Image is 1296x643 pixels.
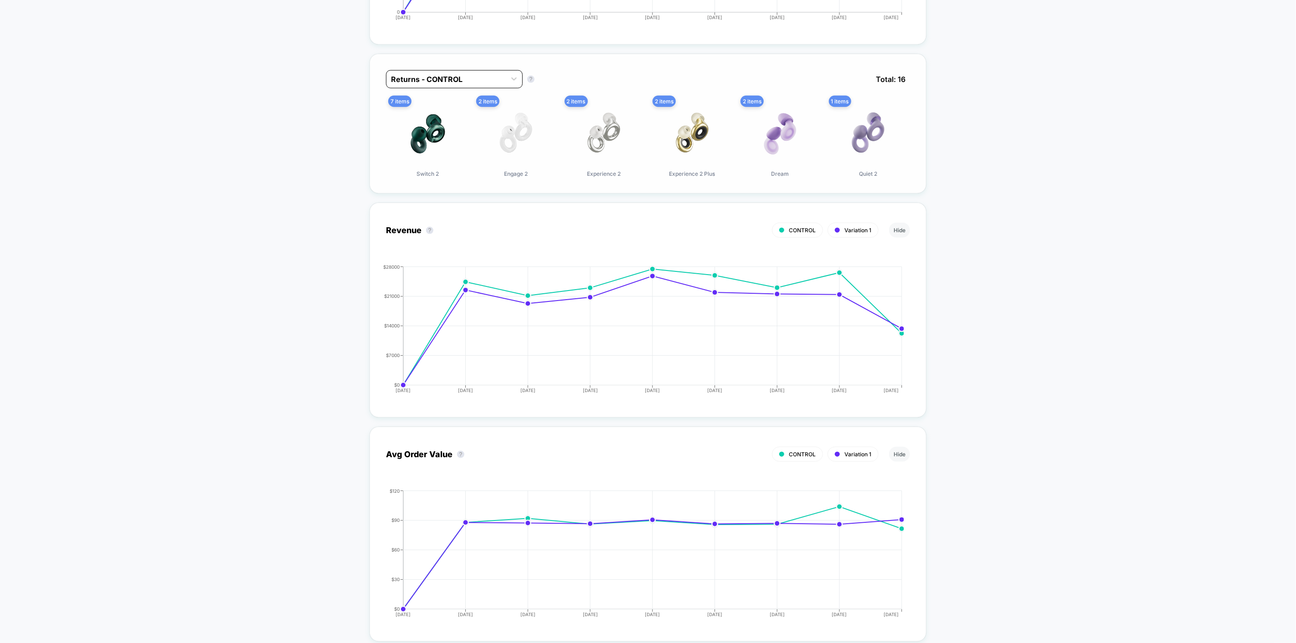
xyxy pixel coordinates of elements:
button: ? [426,227,433,234]
tspan: [DATE] [458,612,473,617]
tspan: $7000 [386,352,400,358]
tspan: [DATE] [832,15,847,20]
tspan: [DATE] [520,388,535,393]
img: Dream [748,102,812,166]
span: CONTROL [789,451,816,458]
span: Total: 16 [871,70,910,88]
tspan: $120 [390,488,400,494]
tspan: [DATE] [884,388,899,393]
tspan: [DATE] [458,388,473,393]
tspan: [DATE] [396,15,411,20]
span: 1 items [829,96,851,107]
span: 2 items [741,96,764,107]
tspan: [DATE] [583,15,598,20]
tspan: [DATE] [396,388,411,393]
tspan: [DATE] [520,15,535,20]
tspan: $0 [394,606,400,612]
span: CONTROL [789,227,816,234]
img: Quiet 2 [836,102,900,166]
span: 2 items [565,96,588,107]
img: Experience 2 [572,102,636,166]
span: Dream [771,170,789,177]
tspan: $28000 [383,264,400,270]
tspan: $14000 [384,323,400,328]
tspan: [DATE] [520,612,535,617]
tspan: $21000 [384,293,400,299]
tspan: [DATE] [707,388,722,393]
img: Experience 2 Plus [660,102,724,166]
tspan: [DATE] [770,612,785,617]
span: Switch 2 [417,170,439,177]
img: Switch 2 [396,102,460,166]
tspan: [DATE] [583,612,598,617]
span: Experience 2 Plus [669,170,715,177]
tspan: [DATE] [884,15,899,20]
span: Quiet 2 [859,170,877,177]
span: 2 items [476,96,499,107]
tspan: [DATE] [645,15,660,20]
tspan: [DATE] [645,388,660,393]
span: Variation 1 [844,227,871,234]
tspan: [DATE] [396,612,411,617]
tspan: [DATE] [707,15,722,20]
tspan: [DATE] [832,388,847,393]
tspan: $30 [391,577,400,582]
tspan: 0 [397,9,400,15]
span: Experience 2 [587,170,621,177]
span: 2 items [653,96,676,107]
tspan: [DATE] [770,15,785,20]
div: AVG_ORDER_VALUE [377,489,901,625]
tspan: [DATE] [458,15,473,20]
tspan: $60 [391,547,400,552]
tspan: [DATE] [645,612,660,617]
img: Engage 2 [484,102,548,166]
tspan: [DATE] [884,612,899,617]
button: Hide [889,223,910,238]
span: Variation 1 [844,451,871,458]
span: 7 items [388,96,411,107]
div: REVENUE [377,265,901,401]
tspan: [DATE] [832,612,847,617]
span: Engage 2 [504,170,528,177]
tspan: $0 [394,382,400,388]
button: ? [527,76,535,83]
button: ? [457,451,464,458]
button: Hide [889,447,910,462]
tspan: $90 [391,517,400,523]
tspan: [DATE] [707,612,722,617]
tspan: [DATE] [583,388,598,393]
tspan: [DATE] [770,388,785,393]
